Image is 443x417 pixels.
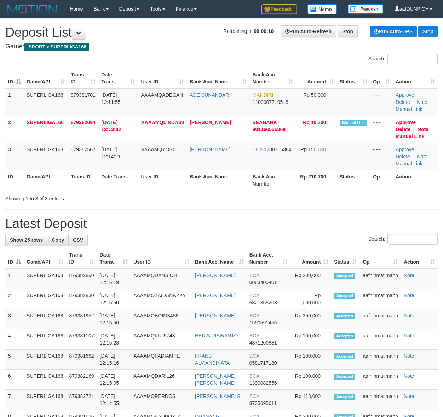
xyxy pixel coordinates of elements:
th: Bank Acc. Name: activate to sort column ascending [192,248,247,269]
td: aafhinmatimann [360,370,401,390]
td: 7 [5,390,24,410]
th: Action: activate to sort column ascending [401,248,438,269]
span: ISPORT > SUPERLIGA168 [24,43,89,51]
a: Stop [418,26,438,37]
span: Copy [52,237,64,243]
td: 5 [5,350,24,370]
td: aafhinmatimann [360,289,401,309]
span: Copy 0581717180 to clipboard [249,360,277,366]
a: CSV [68,234,88,246]
td: AAAAMQPERDOS [131,390,192,410]
td: 2 [5,289,24,309]
span: 879382567 [71,147,96,152]
th: ID: activate to sort column descending [5,68,24,88]
td: [DATE] 12:14:55 [97,390,131,410]
a: Note [404,393,414,399]
td: 3 [5,309,24,329]
td: [DATE] 12:15:50 [97,309,131,329]
span: Accepted [334,394,355,400]
th: Amount: activate to sort column ascending [296,68,337,88]
th: Status [337,170,370,190]
span: AAAAMQYOSO [141,147,176,152]
th: Bank Acc. Number: activate to sort column ascending [250,68,296,88]
th: User ID: activate to sort column ascending [131,248,192,269]
td: AAAAMQBOIM3456 [131,309,192,329]
td: aafhinmatimann [360,269,401,289]
td: 879381952 [66,309,97,329]
td: 879382860 [66,269,97,289]
th: Trans ID [68,170,99,190]
label: Search: [368,234,438,245]
span: Copy 1100007719518 to clipboard [253,99,288,105]
span: Refreshing in: [223,28,274,34]
td: aafhinmatimann [360,350,401,370]
td: AAAAMQPADIAMPE [131,350,192,370]
img: MOTION_logo.png [5,4,59,14]
td: 879382169 [66,370,97,390]
th: Status: activate to sort column ascending [337,68,370,88]
td: SUPERLIGA168 [24,370,66,390]
span: Copy 6821355203 to clipboard [249,300,277,305]
span: Copy 901166535869 to clipboard [253,127,286,132]
span: AAAAMQLINDA38 [141,119,184,125]
a: FRANS ALVIANDINATA [195,353,230,366]
span: [DATE] 12:14:21 [101,147,121,159]
a: Note [404,313,414,318]
th: ID: activate to sort column descending [5,248,24,269]
span: [DATE] 12:11:55 [101,92,121,105]
a: Note [404,353,414,359]
label: Search: [368,54,438,64]
span: Copy 1390082556 to clipboard [249,380,277,386]
span: MANDIRI [253,92,274,98]
a: Note [404,333,414,339]
th: Date Trans. [98,170,138,190]
strong: 00:00:10 [254,28,274,34]
a: Note [417,154,427,159]
td: AAAAMQDANSIOH [131,269,192,289]
td: 4 [5,329,24,350]
th: Date Trans.: activate to sort column ascending [98,68,138,88]
h1: Latest Deposit [5,217,438,231]
th: Action [393,170,438,190]
td: 879381662 [66,350,97,370]
td: Rp 118,000 [290,390,331,410]
span: Accepted [334,333,355,339]
span: 879382094 [71,119,96,125]
a: [PERSON_NAME] [195,313,236,318]
td: SUPERLIGA168 [24,289,66,309]
th: Op [370,170,393,190]
th: ID [5,170,24,190]
div: Showing 1 to 3 of 3 entries [5,192,179,202]
td: Rp 1,000,000 [290,289,331,309]
td: SUPERLIGA168 [24,390,66,410]
span: Copy 1280706384 to clipboard [264,147,292,152]
th: Status: activate to sort column ascending [331,248,360,269]
span: Accepted [334,374,355,380]
a: Manual Link [396,106,422,112]
th: Action: activate to sort column ascending [393,68,438,88]
span: Copy 8735695611 to clipboard [249,400,277,406]
span: BCA [249,272,259,278]
a: Run Auto-DPS [370,26,417,37]
th: Bank Acc. Name: activate to sort column ascending [187,68,249,88]
a: Approve [396,92,414,98]
a: [PERSON_NAME] S [195,393,240,399]
a: [PERSON_NAME] [190,119,231,125]
a: [PERSON_NAME] [195,272,236,278]
td: 1 [5,88,24,116]
a: Note [417,99,427,105]
span: Accepted [334,293,355,299]
a: Manual Link [396,161,422,166]
span: BCA [253,147,263,152]
th: User ID: activate to sort column ascending [138,68,187,88]
span: [DATE] 12:13:02 [101,119,121,132]
span: Accepted [334,273,355,279]
th: Game/API: activate to sort column ascending [24,248,66,269]
span: CSV [73,237,83,243]
td: [DATE] 12:15:50 [97,289,131,309]
td: AAAAMQDARIL26 [131,370,192,390]
a: Note [418,127,428,132]
h1: Deposit List [5,25,438,40]
a: Note [404,373,414,379]
a: Run Auto-Refresh [281,25,336,37]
